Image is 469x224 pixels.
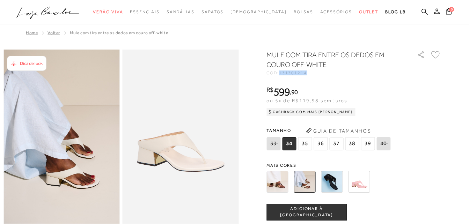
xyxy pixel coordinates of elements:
[47,30,60,35] a: Voltar
[266,204,347,221] button: ADICIONAR À [GEOGRAPHIC_DATA]
[385,9,405,14] span: BLOG LB
[314,137,328,150] span: 36
[3,50,120,224] img: image
[201,6,223,18] a: categoryNavScreenReaderText
[282,137,296,150] span: 34
[167,6,195,18] a: categoryNavScreenReaderText
[230,9,287,14] span: [DEMOGRAPHIC_DATA]
[123,50,239,224] img: image
[291,88,298,96] span: 90
[376,137,390,150] span: 40
[70,30,168,35] span: MULE COM TIRA ENTRE OS DEDOS EM COURO OFF-WHITE
[266,171,288,193] img: MULE COM TIRA ENTRE OS DEDOS EM COURO CAFÉ
[267,206,346,218] span: ADICIONAR À [GEOGRAPHIC_DATA]
[266,50,397,69] h1: MULE COM TIRA ENTRE OS DEDOS EM COURO OFF-WHITE
[320,6,352,18] a: categoryNavScreenReaderText
[266,163,441,167] span: Mais cores
[266,98,347,103] span: ou 5x de R$119,98 sem juros
[167,9,195,14] span: Sandálias
[26,30,38,35] a: Home
[444,8,454,17] button: 0
[359,9,379,14] span: Outlet
[266,87,273,93] i: R$
[266,71,406,75] div: CÓD:
[449,7,454,12] span: 0
[345,137,359,150] span: 38
[201,9,223,14] span: Sapatos
[20,61,43,66] span: Dica de look
[266,137,280,150] span: 33
[93,9,123,14] span: Verão Viva
[303,125,373,136] button: Guia de Tamanhos
[298,137,312,150] span: 35
[385,6,405,18] a: BLOG LB
[294,171,315,193] img: MULE COM TIRA ENTRE OS DEDOS EM COURO OFF-WHITE
[321,171,343,193] img: MULE COM TIRA ENTRE OS DEDOS EM COURO PRETO
[266,125,392,136] span: Tamanho
[290,89,298,95] i: ,
[273,85,290,98] span: 599
[329,137,343,150] span: 37
[294,9,313,14] span: Bolsas
[294,6,313,18] a: categoryNavScreenReaderText
[266,108,356,116] div: Cashback com Mais [PERSON_NAME]
[320,9,352,14] span: Acessórios
[348,171,370,193] img: MULE COM TIRA ENTRE OS DEDOS EM COURO ROSA GLACÊ
[93,6,123,18] a: categoryNavScreenReaderText
[130,9,159,14] span: Essenciais
[230,6,287,18] a: noSubCategoriesText
[359,6,379,18] a: categoryNavScreenReaderText
[130,6,159,18] a: categoryNavScreenReaderText
[279,70,307,75] span: 131301214
[361,137,375,150] span: 39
